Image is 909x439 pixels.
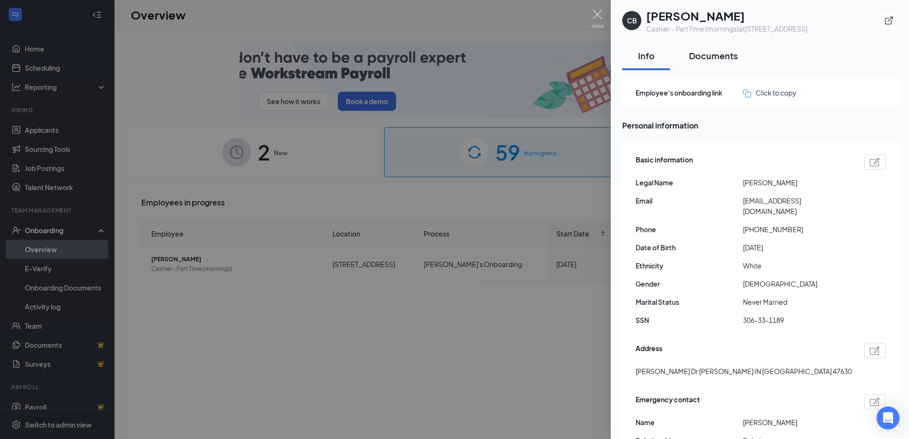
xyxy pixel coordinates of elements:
[880,12,898,29] button: ExternalLink
[743,278,850,289] span: [DEMOGRAPHIC_DATA]
[636,260,743,271] span: Ethnicity
[636,177,743,188] span: Legal Name
[636,154,693,170] span: Basic information
[743,417,850,428] span: [PERSON_NAME]
[877,407,899,429] div: Open Intercom Messenger
[636,394,700,409] span: Emergency contact
[743,315,850,325] span: 306-33-1189
[743,89,751,97] img: click-to-copy.71757273a98fde459dfc.svg
[743,195,850,216] span: [EMAIL_ADDRESS][DOMAIN_NAME]
[627,16,637,25] div: CB
[636,297,743,307] span: Marital Status
[636,224,743,235] span: Phone
[636,343,662,358] span: Address
[636,242,743,253] span: Date of Birth
[636,366,852,376] span: [PERSON_NAME] Dr [PERSON_NAME] IN [GEOGRAPHIC_DATA] 47630
[884,16,894,25] svg: ExternalLink
[743,260,850,271] span: White
[743,297,850,307] span: Never Married
[743,242,850,253] span: [DATE]
[622,119,898,131] span: Personal information
[646,24,807,33] div: Cashier - Part Time (mornings) at [STREET_ADDRESS]
[636,315,743,325] span: SSN
[646,8,807,24] h1: [PERSON_NAME]
[743,177,850,188] span: [PERSON_NAME]
[743,87,796,98] button: Click to copy
[636,278,743,289] span: Gender
[689,50,738,62] div: Documents
[636,417,743,428] span: Name
[632,50,660,62] div: Info
[636,195,743,206] span: Email
[743,224,850,235] span: [PHONE_NUMBER]
[636,87,743,98] span: Employee's onboarding link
